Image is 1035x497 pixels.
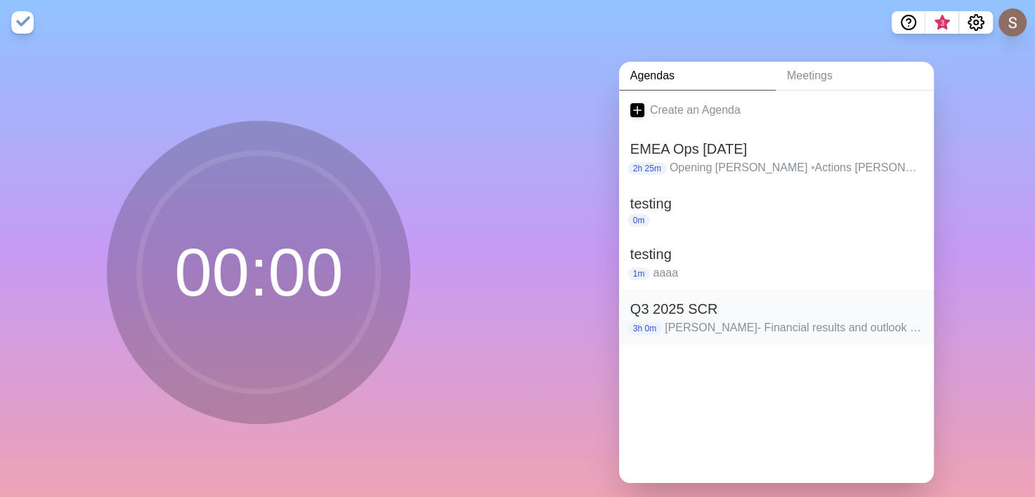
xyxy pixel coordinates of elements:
p: aaaa [653,265,922,281]
span: 3 [937,18,948,29]
h2: EMEA Ops [DATE] [630,138,923,159]
a: Meetings [776,62,934,91]
p: 0m [627,214,651,227]
p: 3h 0m [627,322,662,335]
p: 2h 25m [627,162,667,175]
a: Agendas [619,62,776,91]
h2: Q3 2025 SCR [630,298,923,319]
p: 1m [627,267,651,280]
button: Settings [959,11,993,34]
h2: testing [630,244,923,265]
p: [PERSON_NAME]- Financial results and outlook Stella -HVC Stella- FM Break [PERSON_NAME] - Project... [665,319,923,336]
span: • [811,161,815,173]
img: timeblocks logo [11,11,34,34]
a: Create an Agenda [619,91,934,130]
button: What’s new [925,11,959,34]
button: Help [892,11,925,34]
p: Opening [PERSON_NAME] Actions [PERSON_NAME] Bowler Review [PERSON_NAME] CCX Update Vale ------BRE... [670,159,923,176]
h2: testing [630,193,923,214]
